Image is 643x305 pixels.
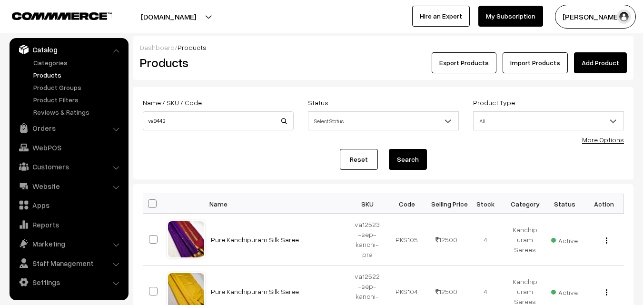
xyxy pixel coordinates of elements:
a: Staff Management [12,255,125,272]
th: Stock [466,194,505,214]
th: Code [387,194,426,214]
a: Marketing [12,235,125,252]
img: Menu [606,237,607,244]
td: Kanchipuram Sarees [505,214,545,266]
span: All [474,113,623,129]
th: Status [545,194,584,214]
label: Name / SKU / Code [143,98,202,108]
a: Pure Kanchipuram Silk Saree [211,236,299,244]
td: va12523-sep-kanchi-pra [348,214,387,266]
span: Select Status [308,113,458,129]
a: Hire an Expert [412,6,470,27]
a: More Options [582,136,624,144]
th: Name [205,194,348,214]
a: Catalog [12,41,125,58]
a: WebPOS [12,139,125,156]
th: Selling Price [426,194,466,214]
img: Menu [606,289,607,295]
th: Category [505,194,545,214]
span: All [473,111,624,130]
span: Products [178,43,207,51]
div: / [140,42,627,52]
td: 4 [466,214,505,266]
a: Product Groups [31,82,125,92]
th: SKU [348,194,387,214]
a: Product Filters [31,95,125,105]
td: PKS105 [387,214,426,266]
a: Reset [340,149,378,170]
a: Add Product [574,52,627,73]
a: Settings [12,274,125,291]
a: Products [31,70,125,80]
button: [DOMAIN_NAME] [108,5,229,29]
span: Select Status [308,111,459,130]
span: Active [551,285,578,297]
span: Active [551,233,578,246]
img: COMMMERCE [12,12,112,20]
a: COMMMERCE [12,10,95,21]
button: Export Products [432,52,496,73]
a: Website [12,177,125,195]
a: Customers [12,158,125,175]
label: Product Type [473,98,515,108]
a: Dashboard [140,43,175,51]
label: Status [308,98,328,108]
input: Name / SKU / Code [143,111,294,130]
td: 12500 [426,214,466,266]
a: Categories [31,58,125,68]
a: Orders [12,119,125,137]
a: Apps [12,197,125,214]
th: Action [584,194,624,214]
a: Import Products [503,52,568,73]
img: user [617,10,631,24]
a: Reports [12,216,125,233]
button: Search [389,149,427,170]
a: Pure Kanchipuram Silk Saree [211,287,299,295]
a: My Subscription [478,6,543,27]
button: [PERSON_NAME] [555,5,636,29]
a: Reviews & Ratings [31,107,125,117]
h2: Products [140,55,293,70]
